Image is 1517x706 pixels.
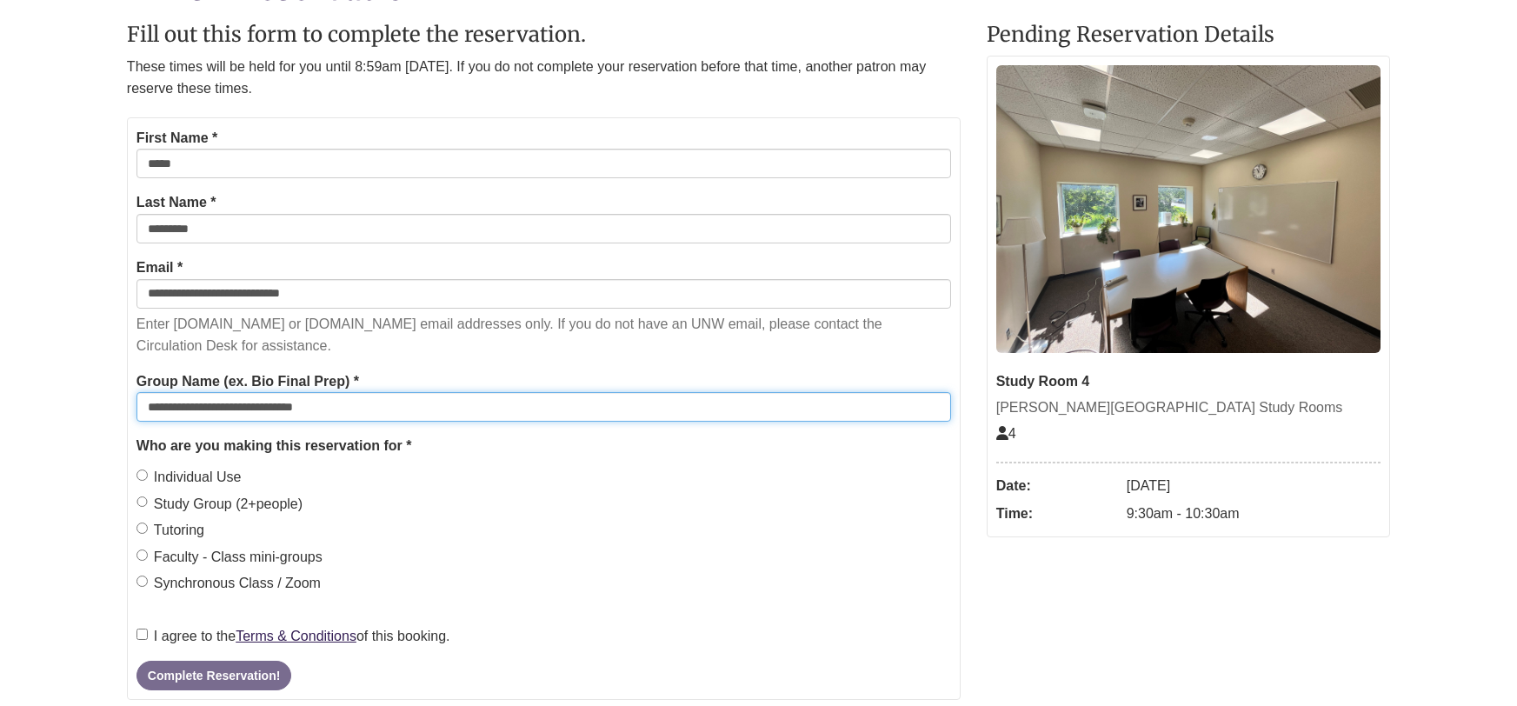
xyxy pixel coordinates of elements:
input: Tutoring [136,523,148,534]
h2: Pending Reservation Details [987,23,1390,46]
dd: [DATE] [1127,472,1381,500]
label: I agree to the of this booking. [136,625,450,648]
span: The capacity of this space [996,426,1016,441]
dt: Time: [996,500,1118,528]
input: Faculty - Class mini-groups [136,549,148,561]
label: Faculty - Class mini-groups [136,546,323,569]
button: Complete Reservation! [136,661,291,690]
label: Group Name (ex. Bio Final Prep) * [136,370,359,393]
label: Tutoring [136,519,204,542]
div: Study Room 4 [996,370,1381,393]
h2: Fill out this form to complete the reservation. [127,23,961,46]
input: Study Group (2+people) [136,496,148,508]
p: These times will be held for you until 8:59am [DATE]. If you do not complete your reservation bef... [127,56,961,100]
input: Individual Use [136,470,148,481]
dd: 9:30am - 10:30am [1127,500,1381,528]
div: [PERSON_NAME][GEOGRAPHIC_DATA] Study Rooms [996,396,1381,419]
label: First Name * [136,127,217,150]
label: Study Group (2+people) [136,493,303,516]
label: Individual Use [136,466,242,489]
input: I agree to theTerms & Conditionsof this booking. [136,629,148,640]
legend: Who are you making this reservation for * [136,435,951,457]
img: Study Room 4 [996,65,1381,354]
p: Enter [DOMAIN_NAME] or [DOMAIN_NAME] email addresses only. If you do not have an UNW email, pleas... [136,313,951,357]
label: Last Name * [136,191,216,214]
label: Synchronous Class / Zoom [136,572,321,595]
a: Terms & Conditions [236,629,356,643]
label: Email * [136,256,183,279]
input: Synchronous Class / Zoom [136,576,148,587]
dt: Date: [996,472,1118,500]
